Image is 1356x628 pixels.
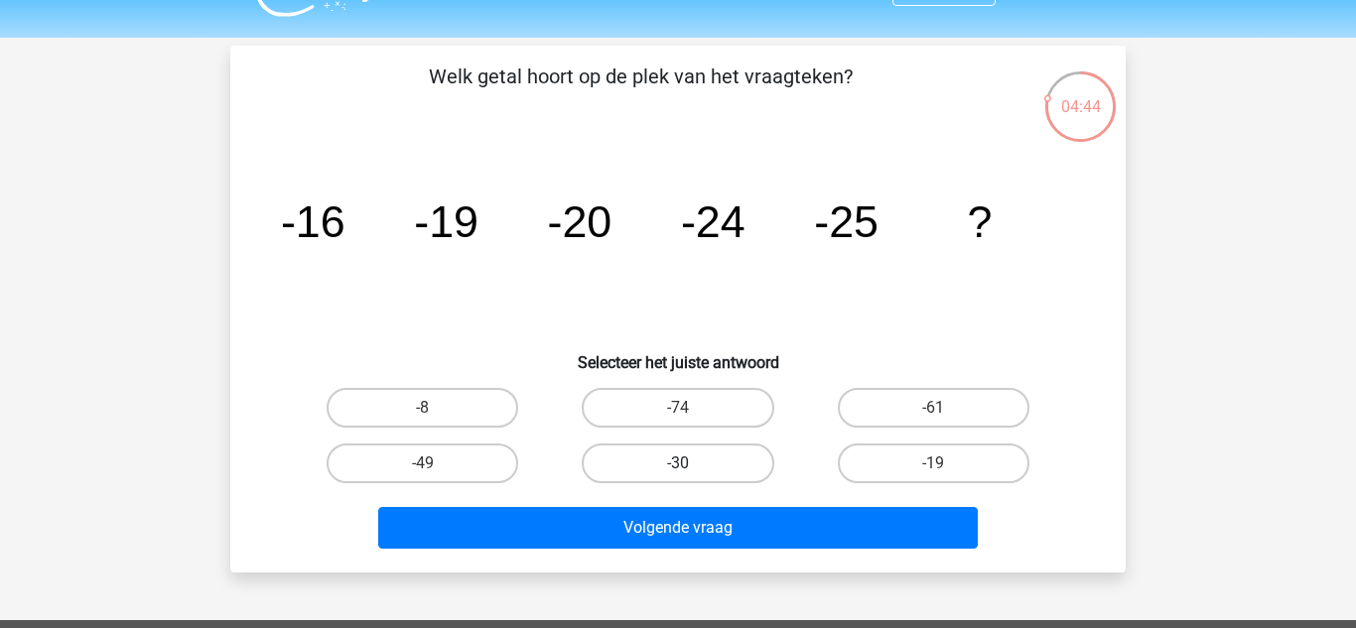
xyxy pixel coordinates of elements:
label: -8 [327,388,518,428]
p: Welk getal hoort op de plek van het vraagteken? [262,62,1019,121]
label: -61 [838,388,1029,428]
tspan: -24 [681,196,746,246]
button: Volgende vraag [378,507,979,549]
label: -74 [582,388,773,428]
label: -30 [582,443,773,483]
label: -49 [327,443,518,483]
tspan: -16 [281,196,345,246]
tspan: -25 [814,196,879,246]
label: -19 [838,443,1029,483]
h6: Selecteer het juiste antwoord [262,337,1094,372]
tspan: ? [967,196,992,246]
tspan: -19 [414,196,478,246]
div: 04:44 [1043,69,1118,119]
tspan: -20 [548,196,612,246]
